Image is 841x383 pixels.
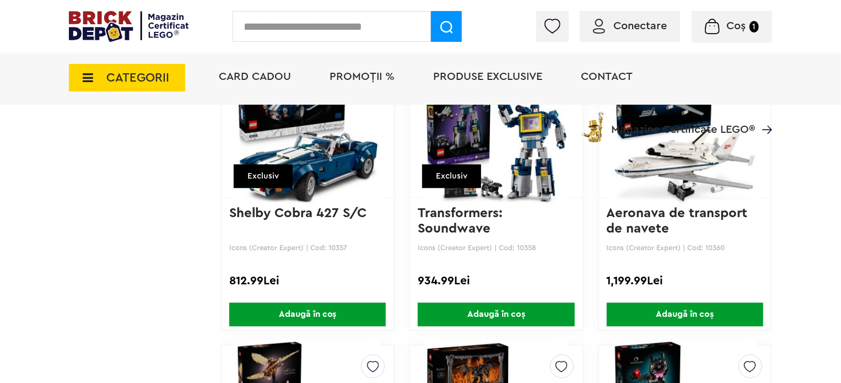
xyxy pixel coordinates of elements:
a: Adaugă în coș [599,303,771,326]
a: Shelby Cobra 427 S/C [229,207,366,220]
p: Icons (Creator Expert) | Cod: 10357 [229,244,386,252]
a: Aeronava de transport de navete [607,207,752,235]
small: 1 [750,21,759,33]
a: PROMOȚII % [330,71,395,82]
span: Conectare [613,20,667,31]
span: Adaugă în coș [607,303,763,326]
a: Transformers: Soundwave [418,207,506,235]
span: Adaugă în coș [418,303,574,326]
div: Exclusiv [234,164,293,188]
div: 934.99Lei [418,274,574,288]
a: Adaugă în coș [222,303,393,326]
a: Contact [581,71,633,82]
span: Magazine Certificate LEGO® [611,110,755,135]
div: Exclusiv [422,164,481,188]
span: Adaugă în coș [229,303,386,326]
a: Magazine Certificate LEGO® [755,110,772,121]
span: CATEGORII [106,72,169,84]
a: Card Cadou [219,71,291,82]
a: Adaugă în coș [410,303,582,326]
div: 812.99Lei [229,274,386,288]
span: Coș [727,20,746,31]
p: Icons (Creator Expert) | Cod: 10360 [607,244,763,252]
a: Conectare [593,20,667,31]
p: Icons (Creator Expert) | Cod: 10358 [418,244,574,252]
a: Produse exclusive [433,71,542,82]
div: 1,199.99Lei [607,274,763,288]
